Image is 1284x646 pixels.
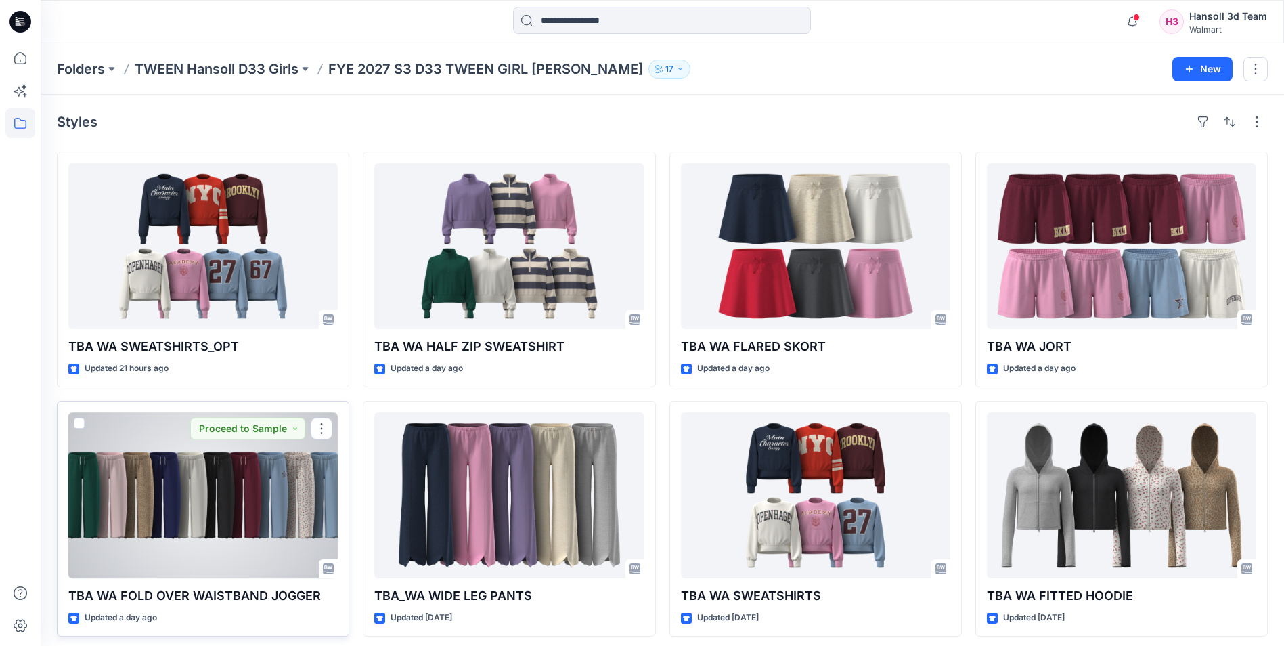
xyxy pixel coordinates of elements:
a: TBA WA SWEATSHIRTS [681,412,950,578]
a: TWEEN Hansoll D33 Girls [135,60,298,79]
p: FYE 2027 S3 D33 TWEEN GIRL [PERSON_NAME] [328,60,643,79]
a: TBA_WA WIDE LEG PANTS [374,412,644,578]
p: TBA WA HALF ZIP SWEATSHIRT [374,337,644,356]
a: TBA WA FLARED SKORT [681,163,950,329]
p: TBA_WA WIDE LEG PANTS [374,586,644,605]
p: TBA WA SWEATSHIRTS [681,586,950,605]
p: Updated a day ago [1003,362,1076,376]
p: Updated a day ago [85,611,157,625]
p: TBA WA FOLD OVER WAISTBAND JOGGER [68,586,338,605]
a: TBA WA FOLD OVER WAISTBAND JOGGER [68,412,338,578]
h4: Styles [57,114,97,130]
p: 17 [665,62,673,77]
p: TBA WA JORT [987,337,1256,356]
p: Updated [DATE] [391,611,452,625]
a: TBA WA HALF ZIP SWEATSHIRT [374,163,644,329]
p: TBA WA FITTED HOODIE [987,586,1256,605]
p: Updated a day ago [697,362,770,376]
p: Updated [DATE] [697,611,759,625]
a: TBA WA SWEATSHIRTS_OPT [68,163,338,329]
a: Folders [57,60,105,79]
button: New [1172,57,1233,81]
p: TBA WA SWEATSHIRTS_OPT [68,337,338,356]
p: TBA WA FLARED SKORT [681,337,950,356]
p: Updated 21 hours ago [85,362,169,376]
a: TBA WA FITTED HOODIE [987,412,1256,578]
div: Walmart [1189,24,1267,35]
div: H3 [1159,9,1184,34]
div: Hansoll 3d Team [1189,8,1267,24]
p: Updated [DATE] [1003,611,1065,625]
p: Updated a day ago [391,362,463,376]
a: TBA WA JORT [987,163,1256,329]
button: 17 [648,60,690,79]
